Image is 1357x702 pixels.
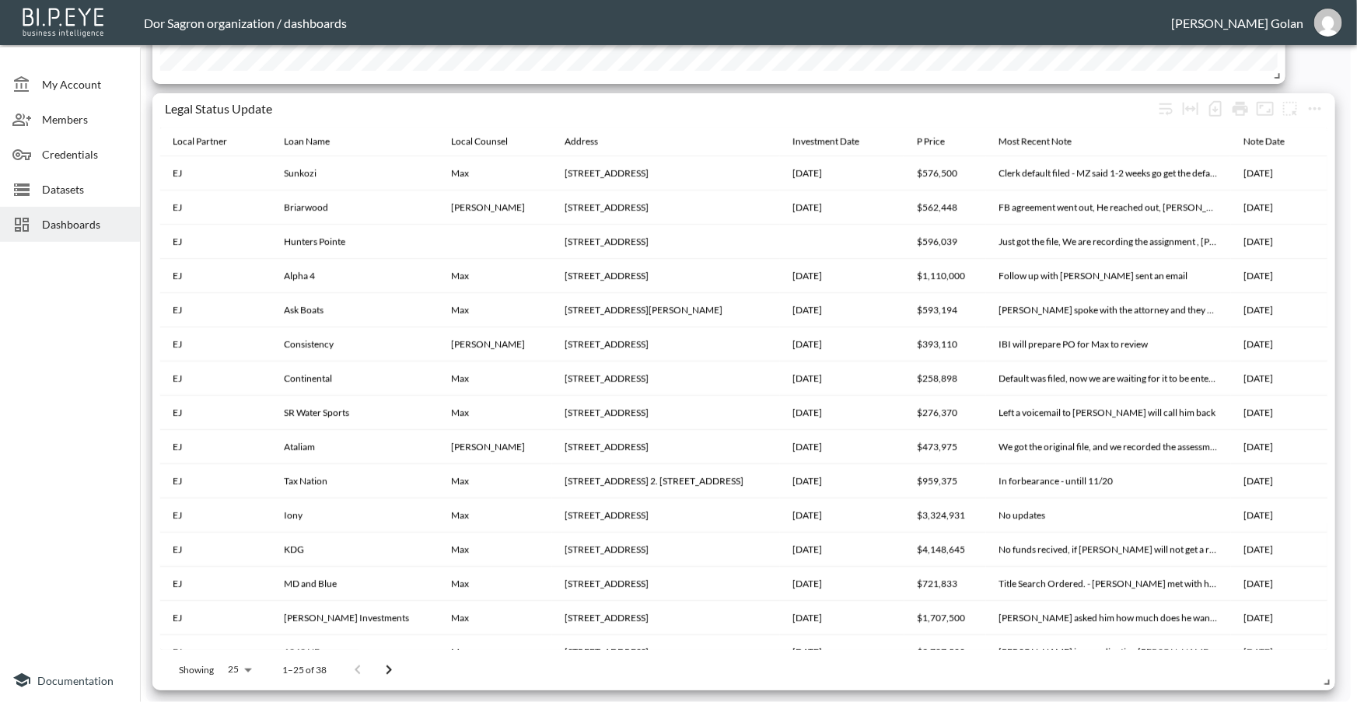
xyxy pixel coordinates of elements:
th: EJ [160,533,271,567]
th: Briarwood [271,190,439,225]
th: Ask Boats [271,293,439,327]
span: Chart settings [1303,96,1327,121]
th: 2025-03-03 [780,259,905,293]
th: 8/11/2025 [1231,259,1327,293]
th: Default was filed, now we are waiting for it to be entered [986,361,1231,396]
span: Credentials [42,146,128,162]
div: Loan Name [284,132,330,151]
div: [PERSON_NAME] Golan [1171,16,1303,30]
th: 8/11/2025 [1231,464,1327,498]
th: EJ [160,567,271,601]
div: Note Date [1243,132,1285,151]
th: Howard [439,430,552,464]
span: Investment Date [792,132,880,151]
th: Mahra spoke with the attorney and they are not interested in the CFK - they want to refi, they as... [986,293,1231,327]
span: My Account [42,76,128,93]
th: $393,110 [904,327,986,361]
div: Legal Status Update [165,101,1153,116]
span: Datasets [42,181,128,197]
span: Dashboards [42,216,128,232]
th: Max [439,361,552,396]
th: EJ [160,293,271,327]
span: Local Partner [173,132,247,151]
th: Dor asked him how much does he want to walk away, still no reply - Eli will go there to evaluate ... [986,601,1231,635]
th: $3,324,931 [904,498,986,533]
th: Max [439,156,552,190]
div: Print [1228,96,1253,121]
th: $1,707,500 [904,601,986,635]
th: EJ [160,635,271,669]
th: Howard [439,190,552,225]
span: Note Date [1243,132,1305,151]
th: EJ [160,464,271,498]
th: Hunters Pointe [271,225,439,259]
div: P Price [917,132,945,151]
th: Max [439,567,552,601]
th: 2024-09-24 [780,156,905,190]
th: $721,833 [904,567,986,601]
th: $1,110,000 [904,259,986,293]
th: $959,375 [904,464,986,498]
th: Clerk default filed - MZ said 1-2 weeks go get the default [986,156,1231,190]
th: 8/11/2025 [1231,293,1327,327]
th: 8/11/2025 [1231,327,1327,361]
th: EJ [160,498,271,533]
th: No funds recived, if Max will not get a response today we will move the file forward, we have a f... [986,533,1231,567]
th: Max in coordinating Eli and title for statement under oath - to declare we are not a party to the... [986,635,1231,669]
th: Iony [271,498,439,533]
button: more [1278,96,1303,121]
th: EJ [160,225,271,259]
th: 851 NE 1st Ave, Unit 5211, Miami Fl [552,498,779,533]
th: MD and Blue [271,567,439,601]
th: 8/11/2025 [1231,225,1327,259]
div: 25 [220,659,257,679]
th: 8/11/2025 [1231,430,1327,464]
th: 8/11/2025 [1231,601,1327,635]
th: 2024-12-11 [780,635,905,669]
button: amir@ibi.co.il [1303,4,1353,41]
th: 8836 Briarwood Meadow Ln, Boynton Beach, FL 33473 [552,190,779,225]
div: Dor Sagron organization / dashboards [144,16,1171,30]
th: EJ [160,156,271,190]
div: Local Partner [173,132,227,151]
th: EJ [160,396,271,430]
p: Showing [179,663,214,676]
th: Ataliam [271,430,439,464]
th: Sunkozi [271,156,439,190]
th: Tax Nation [271,464,439,498]
th: Consistency [271,327,439,361]
th: Left a voicemail to Eli, Eli will call him back [986,396,1231,430]
span: Local Counsel [451,132,528,151]
th: 8/11/2025 [1231,498,1327,533]
th: IBI will prepare PO for Max to review [986,327,1231,361]
th: Alpha 4 [271,259,439,293]
th: We got the original file, and we recorded the assessment, file with Howard, IBI will prep PO for ... [986,430,1231,464]
th: $596,039 [904,225,986,259]
th: $562,448 [904,190,986,225]
span: Members [42,111,128,127]
th: 475 Brickell Ave APT 4107, Miami, FL 33131 [552,567,779,601]
th: FB agreement went out, He reached out, Aaron needs to follow up with him [986,190,1231,225]
th: 2024-09-10 [780,293,905,327]
th: 8/11/2025 [1231,396,1327,430]
span: P Price [917,132,965,151]
th: 14596 Belmont Trace, Wellington, FL 33414 [552,533,779,567]
th: 8/11/2025 [1231,361,1327,396]
th: SR Water Sports [271,396,439,430]
img: bipeye-logo [19,4,109,39]
th: 2025-07-07 [780,430,905,464]
th: No updates [986,498,1231,533]
th: Max [439,601,552,635]
th: Max [439,498,552,533]
th: 2025-05-16 [780,327,905,361]
span: Address [565,132,618,151]
div: Wrap text [1153,96,1178,121]
th: KDG [271,533,439,567]
p: 1–25 of 38 [282,663,327,676]
th: 2025-01-09 [780,396,905,430]
th: 10544 Cypress Lakes Preserve Dr, Lake Worth, FL 33449 [552,156,779,190]
th: Max [439,533,552,567]
th: 2025-05-29 [780,190,905,225]
th: 2024-07-22 [780,361,905,396]
th: EJ [160,190,271,225]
